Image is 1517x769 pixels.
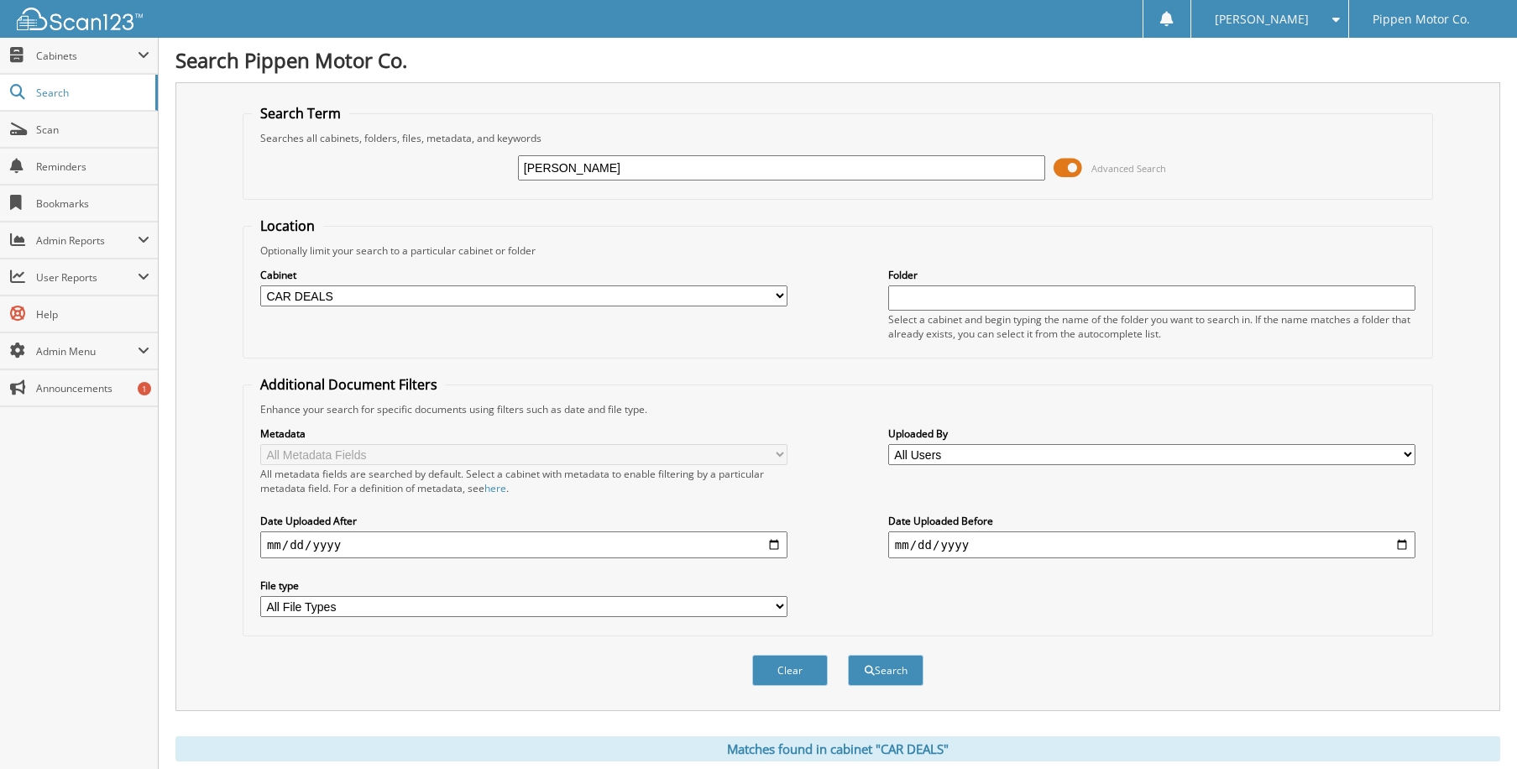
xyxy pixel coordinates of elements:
label: Cabinet [260,268,787,282]
label: Metadata [260,426,787,441]
span: Admin Menu [36,344,138,358]
legend: Additional Document Filters [252,375,446,394]
label: Date Uploaded After [260,514,787,528]
input: end [888,531,1415,558]
label: Date Uploaded Before [888,514,1415,528]
span: Help [36,307,149,322]
div: 1 [138,382,151,395]
span: Announcements [36,381,149,395]
span: Reminders [36,160,149,174]
div: Searches all cabinets, folders, files, metadata, and keywords [252,131,1424,145]
a: here [484,481,506,495]
div: Select a cabinet and begin typing the name of the folder you want to search in. If the name match... [888,312,1415,341]
span: Search [36,86,147,100]
span: User Reports [36,270,138,285]
div: Optionally limit your search to a particular cabinet or folder [252,243,1424,258]
legend: Location [252,217,323,235]
button: Search [848,655,923,686]
span: Advanced Search [1091,162,1166,175]
span: Scan [36,123,149,137]
span: Pippen Motor Co. [1373,14,1470,24]
span: Bookmarks [36,196,149,211]
div: Matches found in cabinet "CAR DEALS" [175,736,1500,761]
label: Uploaded By [888,426,1415,441]
div: Enhance your search for specific documents using filters such as date and file type. [252,402,1424,416]
span: Admin Reports [36,233,138,248]
button: Clear [752,655,828,686]
span: [PERSON_NAME] [1215,14,1309,24]
input: start [260,531,787,558]
label: File type [260,578,787,593]
img: scan123-logo-white.svg [17,8,143,30]
span: Cabinets [36,49,138,63]
label: Folder [888,268,1415,282]
legend: Search Term [252,104,349,123]
h1: Search Pippen Motor Co. [175,46,1500,74]
div: All metadata fields are searched by default. Select a cabinet with metadata to enable filtering b... [260,467,787,495]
